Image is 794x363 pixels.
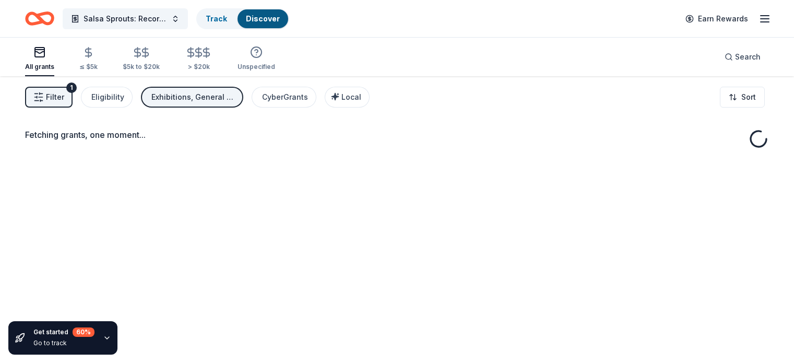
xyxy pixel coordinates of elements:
span: Sort [741,91,756,103]
button: Filter1 [25,87,73,108]
div: CyberGrants [262,91,308,103]
div: 60 % [73,327,94,337]
a: Track [206,14,227,23]
span: Search [735,51,761,63]
div: Exhibitions, General operations, Projects & programming, Training and capacity building [151,91,235,103]
button: Salsa Sprouts: Record-Setting Family Garden Day [63,8,188,29]
button: ≤ $5k [79,42,98,76]
button: Eligibility [81,87,133,108]
div: Get started [33,327,94,337]
div: All grants [25,63,54,71]
button: TrackDiscover [196,8,289,29]
div: Go to track [33,339,94,347]
button: Local [325,87,370,108]
div: Fetching grants, one moment... [25,128,769,141]
button: Unspecified [238,42,275,76]
a: Discover [246,14,280,23]
div: $5k to $20k [123,63,160,71]
button: Search [716,46,769,67]
button: Exhibitions, General operations, Projects & programming, Training and capacity building [141,87,243,108]
button: CyberGrants [252,87,316,108]
div: Unspecified [238,63,275,71]
a: Earn Rewards [679,9,754,28]
div: 1 [66,83,77,93]
button: > $20k [185,42,212,76]
div: Eligibility [91,91,124,103]
span: Filter [46,91,64,103]
button: Sort [720,87,765,108]
div: > $20k [185,63,212,71]
button: All grants [25,42,54,76]
span: Salsa Sprouts: Record-Setting Family Garden Day [84,13,167,25]
span: Local [341,92,361,101]
div: ≤ $5k [79,63,98,71]
button: $5k to $20k [123,42,160,76]
a: Home [25,6,54,31]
